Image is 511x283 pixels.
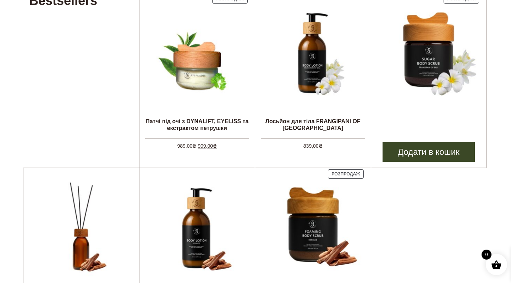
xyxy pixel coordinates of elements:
span: Розпродаж [331,172,360,176]
img: Пінний скраб для тіла MONACO [261,176,365,281]
img: Лосьйон для тіла FRANGIPANI OF BALI [261,1,365,105]
a: Додати в кошик: “Цукровий скраб для тіла FRANGIPANI OF BALI” [383,142,475,162]
div: Лосьйон для тіла FRANGIPANI OF [GEOGRAPHIC_DATA] [261,118,365,132]
span: 909,00 [198,143,217,149]
span: ₴ [319,143,323,149]
img: Патчі під очі з DYNALIFT, EYELISS та екстрактом петрушки [145,1,249,105]
span: 989,00 [177,143,196,149]
img: Аромадифузор MONACO [ром, дерево, мускус, амаретто] [29,176,133,281]
span: ₴ [192,143,196,149]
span: 839,00 [303,143,323,149]
div: Патчі під очі з DYNALIFT, EYELISS та екстрактом петрушки [145,118,249,132]
img: Цукровий скраб для тіла FRANGIPANI OF BALI [377,1,481,105]
img: Лосьйон для тіла MONACO [145,176,249,281]
span: 0 [482,250,491,260]
span: ₴ [213,143,217,149]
